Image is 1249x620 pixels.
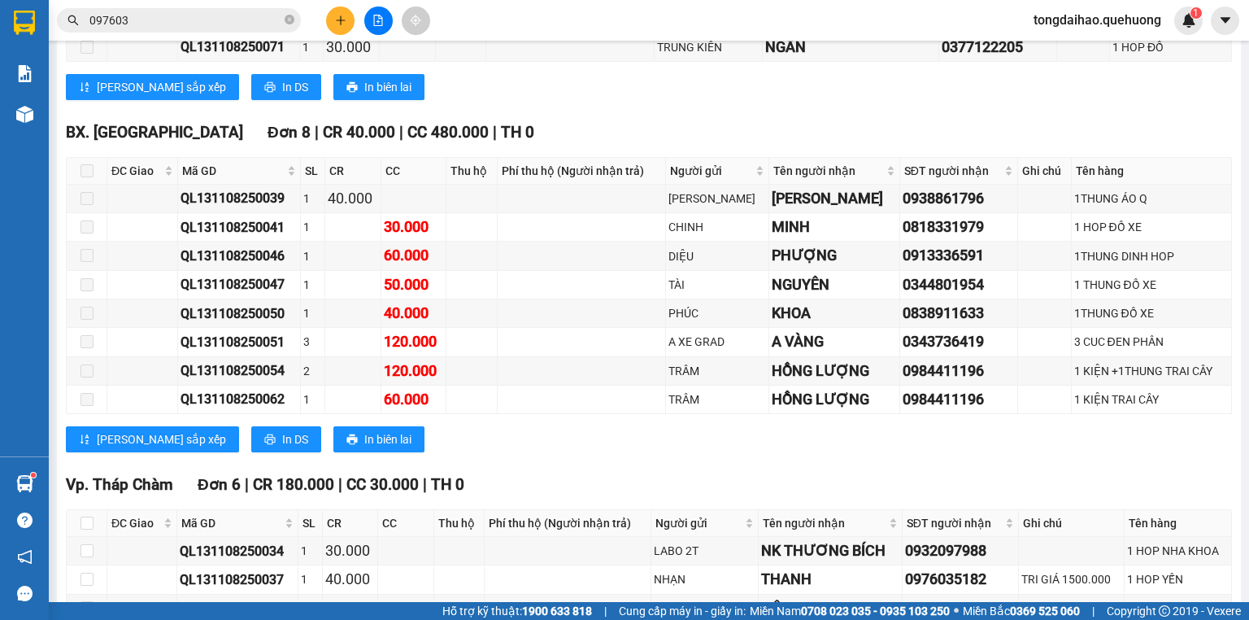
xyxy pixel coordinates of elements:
span: Cung cấp máy in - giấy in: [619,602,746,620]
td: NK THƯƠNG BÍCH [759,537,903,565]
td: 0976035182 [903,565,1020,594]
span: Đơn 6 [198,475,241,494]
td: 0913336591 [900,242,1018,270]
div: 1 HOP YẾN [1127,570,1229,588]
td: PHƯỢNG [769,242,900,270]
img: icon-new-feature [1182,13,1196,28]
span: | [493,123,497,142]
td: MINH [769,213,900,242]
span: | [245,475,249,494]
div: 3 [303,333,322,351]
img: solution-icon [16,65,33,82]
div: 3 CUC ĐEN PHÂN [1074,333,1229,351]
span: ĐC Giao [111,162,161,180]
td: QL131108250034 [177,537,298,565]
td: 0932097988 [903,537,1020,565]
div: 0984411196 [903,388,1015,411]
button: printerIn DS [251,426,321,452]
th: Phí thu hộ (Người nhận trả) [485,510,651,537]
th: CR [325,158,381,185]
sup: 1 [31,473,36,478]
span: close-circle [285,13,294,28]
span: CC 480.000 [407,123,489,142]
div: 0976035182 [905,568,1016,591]
div: KHOA [772,302,897,325]
div: HỒNG LƯỢNG [772,360,897,382]
th: CR [323,510,378,537]
div: 60.000 [384,388,443,411]
strong: 0369 525 060 [1010,605,1080,618]
td: HỒNG LƯỢNG [769,357,900,386]
div: 120.000 [384,330,443,353]
input: Tìm tên, số ĐT hoặc mã đơn [89,11,281,29]
div: 40.000 [325,568,375,591]
td: QL131108250051 [178,328,301,356]
span: Miền Bắc [963,602,1080,620]
td: 0344801954 [900,271,1018,299]
span: | [1092,602,1095,620]
div: QL131108250054 [181,360,298,381]
div: TRI GIÁ 1500.000 [1021,570,1121,588]
div: 0984411196 [903,360,1015,382]
div: QL131108250051 [181,332,298,352]
td: QL131108250050 [178,299,301,328]
td: 0377122205 [939,33,1056,62]
div: 1 [303,218,322,236]
div: TRÂM [668,362,766,380]
button: printerIn DS [251,74,321,100]
div: 0368719431 [905,597,1016,620]
div: 1THUNG ÁO Q [1074,190,1229,207]
button: printerIn biên lai [333,426,424,452]
div: A XE GRAD [668,333,766,351]
span: TH 0 [431,475,464,494]
span: | [338,475,342,494]
div: 1 [301,600,320,618]
img: warehouse-icon [16,106,33,123]
div: 30.000 [325,539,375,562]
td: QL131108250041 [178,213,301,242]
span: CR 40.000 [323,123,395,142]
div: QL131108250050 [181,303,298,324]
td: 0343736419 [900,328,1018,356]
span: sort-ascending [79,81,90,94]
button: sort-ascending[PERSON_NAME] sắp xếp [66,426,239,452]
span: CR 180.000 [253,475,334,494]
div: 40.000 [328,187,378,210]
div: 0838911633 [903,302,1015,325]
td: A VÀNG [769,328,900,356]
span: TH 0 [501,123,534,142]
span: aim [410,15,421,26]
span: ⚪️ [954,608,959,614]
button: printerIn biên lai [333,74,424,100]
td: QL131108250046 [178,242,301,270]
span: Mã GD [181,514,281,532]
span: Miền Nam [750,602,950,620]
div: 1 [303,391,322,408]
div: HỒNG LƯỢNG [772,388,897,411]
th: Thu hộ [434,510,485,537]
td: 0984411196 [900,386,1018,414]
span: printer [346,434,358,447]
span: SĐT người nhận [904,162,1001,180]
div: QL131108250047 [181,274,298,295]
th: Phí thu hộ (Người nhận trả) [498,158,666,185]
div: 1THUNG CHÁO [1127,600,1229,618]
div: 1 [302,38,321,56]
span: BX. [GEOGRAPHIC_DATA] [66,123,243,142]
th: SL [298,510,323,537]
div: [PERSON_NAME] [668,190,766,207]
span: | [604,602,607,620]
div: [PERSON_NAME] [772,187,897,210]
td: QL131108250071 [178,33,300,62]
span: Người gửi [670,162,752,180]
strong: 0708 023 035 - 0935 103 250 [801,605,950,618]
th: Tên hàng [1125,510,1232,537]
div: 2 [303,362,322,380]
th: CC [378,510,433,537]
span: Đơn 8 [268,123,311,142]
td: THANH [759,565,903,594]
span: Tên người nhận [763,514,886,532]
div: 60.000 [384,244,443,267]
span: plus [335,15,346,26]
div: TÀI [668,276,766,294]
